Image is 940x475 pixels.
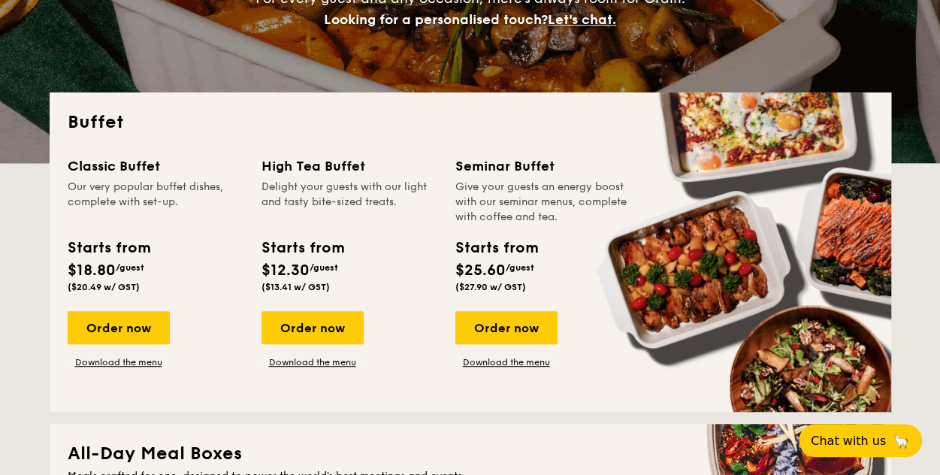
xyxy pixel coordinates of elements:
[310,262,338,273] span: /guest
[811,434,886,448] span: Chat with us
[261,262,310,280] span: $12.30
[261,237,343,259] div: Starts from
[68,282,140,292] span: ($20.49 w/ GST)
[455,356,558,368] a: Download the menu
[455,156,631,177] div: Seminar Buffet
[455,180,631,225] div: Give your guests an energy boost with our seminar menus, complete with coffee and tea.
[261,180,437,225] div: Delight your guests with our light and tasty bite-sized treats.
[455,282,526,292] span: ($27.90 w/ GST)
[261,311,364,344] div: Order now
[455,311,558,344] div: Order now
[68,180,243,225] div: Our very popular buffet dishes, complete with set-up.
[68,156,243,177] div: Classic Buffet
[324,11,548,28] span: Looking for a personalised touch?
[455,237,537,259] div: Starts from
[68,311,170,344] div: Order now
[261,282,330,292] span: ($13.41 w/ GST)
[68,442,873,466] h2: All-Day Meal Boxes
[548,11,616,28] span: Let's chat.
[799,424,922,457] button: Chat with us🦙
[68,110,873,135] h2: Buffet
[892,432,910,449] span: 🦙
[68,262,116,280] span: $18.80
[116,262,144,273] span: /guest
[506,262,534,273] span: /guest
[455,262,506,280] span: $25.60
[261,356,364,368] a: Download the menu
[68,237,150,259] div: Starts from
[261,156,437,177] div: High Tea Buffet
[68,356,170,368] a: Download the menu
